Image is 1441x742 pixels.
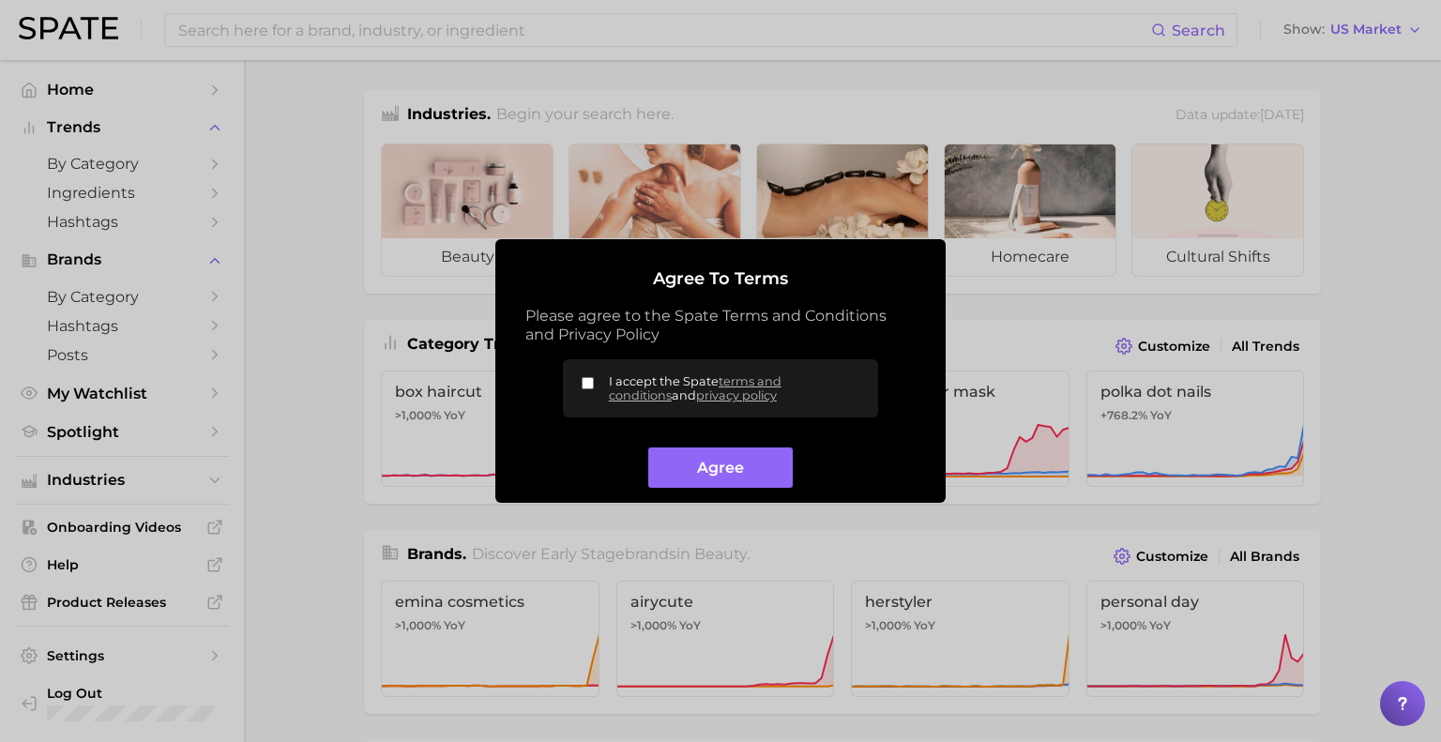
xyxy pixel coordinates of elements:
h2: Agree to Terms [525,269,916,290]
button: Agree [648,447,792,488]
p: Please agree to the Spate Terms and Conditions and Privacy Policy [525,307,916,344]
input: I accept the Spateterms and conditionsandprivacy policy [582,377,594,389]
a: privacy policy [696,388,777,402]
span: I accept the Spate and [609,374,863,402]
a: terms and conditions [609,374,781,402]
